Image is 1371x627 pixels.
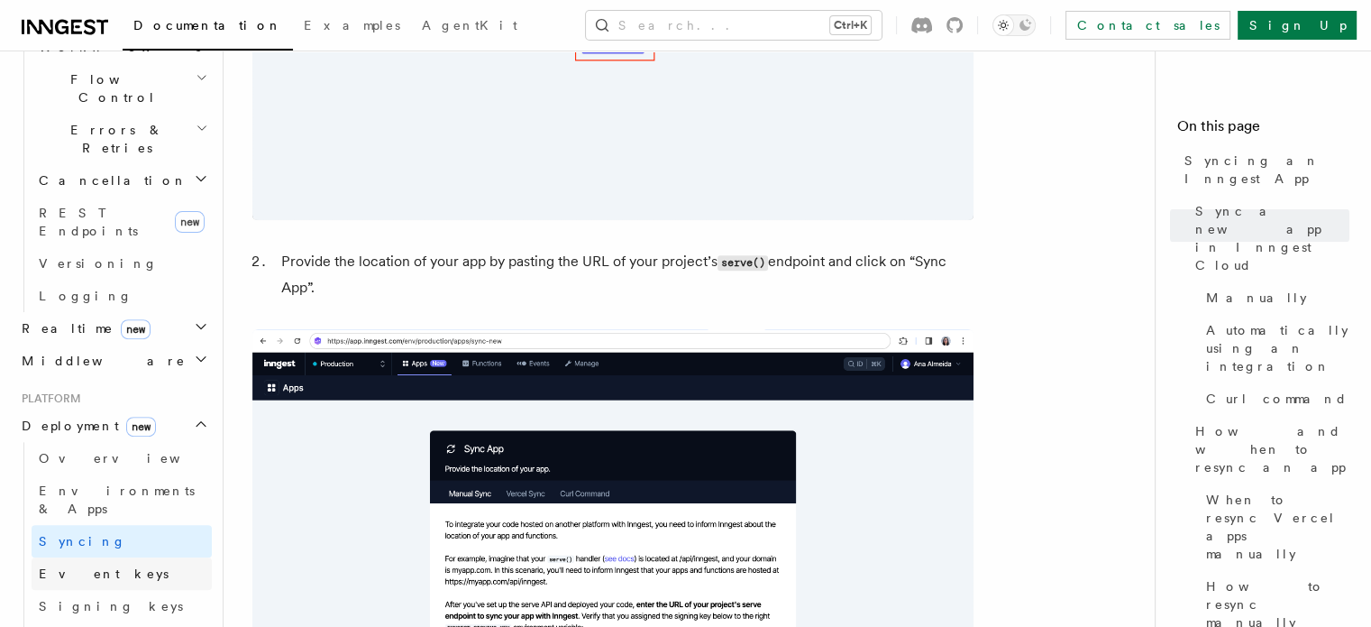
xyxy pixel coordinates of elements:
a: Contact sales [1065,11,1230,40]
a: Manually [1199,281,1349,314]
span: new [126,417,156,437]
a: Versioning [32,247,212,280]
span: Versioning [39,256,158,271]
a: Examples [293,5,411,49]
button: Search...Ctrl+K [586,11,882,40]
button: Cancellation [32,164,212,197]
span: Sync a new app in Inngest Cloud [1195,202,1349,274]
span: Deployment [14,417,156,435]
a: Sign Up [1238,11,1357,40]
span: Environments & Apps [39,484,195,516]
kbd: Ctrl+K [830,16,871,34]
button: Middleware [14,345,212,377]
span: When to resync Vercel apps manually [1206,491,1349,563]
span: Errors & Retries [32,121,196,157]
a: Curl command [1199,383,1349,415]
a: Event keys [32,558,212,590]
span: Manually [1206,289,1307,307]
span: Curl command [1206,390,1348,408]
span: Automatically using an integration [1206,321,1349,375]
span: How and when to resync an app [1195,422,1349,476]
a: Automatically using an integration [1199,314,1349,383]
span: AgentKit [422,18,517,32]
span: Overview [39,451,224,466]
span: Event keys [39,567,169,581]
span: Documentation [133,18,282,32]
a: Documentation [123,5,293,51]
a: When to resync Vercel apps manually [1199,484,1349,570]
code: serve() [717,255,768,271]
span: Syncing [39,534,126,549]
a: Environments & Apps [32,475,212,525]
a: Overview [32,442,212,475]
button: Errors & Retries [32,114,212,164]
span: Flow Control [32,70,196,106]
button: Deploymentnew [14,410,212,442]
a: Syncing [32,525,212,558]
span: Examples [304,18,400,32]
span: new [121,319,151,339]
button: Toggle dark mode [992,14,1036,36]
a: AgentKit [411,5,528,49]
span: Realtime [14,319,151,337]
span: Platform [14,392,81,406]
a: Signing keys [32,590,212,622]
button: Flow Control [32,63,212,114]
span: REST Endpoints [39,206,138,238]
li: Provide the location of your app by pasting the URL of your project’s endpoint and click on “Sync... [276,249,973,300]
span: Cancellation [32,171,187,189]
span: Middleware [14,352,186,370]
a: Sync a new app in Inngest Cloud [1188,195,1349,281]
h4: On this page [1177,115,1349,144]
span: Signing keys [39,599,183,613]
a: REST Endpointsnew [32,197,212,247]
span: Syncing an Inngest App [1184,152,1349,188]
a: Logging [32,280,212,312]
button: Realtimenew [14,312,212,345]
span: Logging [39,289,133,303]
span: new [175,211,205,233]
a: Syncing an Inngest App [1177,144,1349,195]
a: How and when to resync an app [1188,415,1349,484]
